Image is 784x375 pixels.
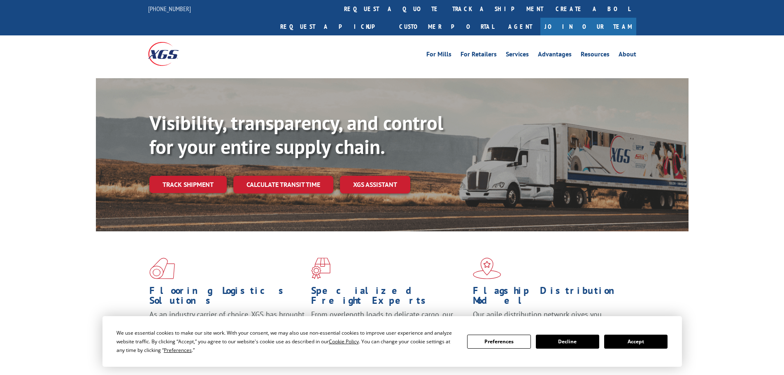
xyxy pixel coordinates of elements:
[426,51,451,60] a: For Mills
[116,328,457,354] div: We use essential cookies to make our site work. With your consent, we may also use non-essential ...
[536,335,599,349] button: Decline
[311,310,467,346] p: From overlength loads to delicate cargo, our experienced staff knows the best way to move your fr...
[340,176,410,193] a: XGS ASSISTANT
[473,310,624,329] span: Our agile distribution network gives you nationwide inventory management on demand.
[149,110,443,159] b: Visibility, transparency, and control for your entire supply chain.
[393,18,500,35] a: Customer Portal
[149,310,305,339] span: As an industry carrier of choice, XGS has brought innovation and dedication to flooring logistics...
[473,286,628,310] h1: Flagship Distribution Model
[467,335,530,349] button: Preferences
[500,18,540,35] a: Agent
[148,5,191,13] a: [PHONE_NUMBER]
[473,258,501,279] img: xgs-icon-flagship-distribution-model-red
[604,335,668,349] button: Accept
[538,51,572,60] a: Advantages
[506,51,529,60] a: Services
[311,258,330,279] img: xgs-icon-focused-on-flooring-red
[619,51,636,60] a: About
[540,18,636,35] a: Join Our Team
[461,51,497,60] a: For Retailers
[149,176,227,193] a: Track shipment
[149,286,305,310] h1: Flooring Logistics Solutions
[311,286,467,310] h1: Specialized Freight Experts
[164,347,192,354] span: Preferences
[329,338,359,345] span: Cookie Policy
[274,18,393,35] a: Request a pickup
[149,258,175,279] img: xgs-icon-total-supply-chain-intelligence-red
[102,316,682,367] div: Cookie Consent Prompt
[581,51,610,60] a: Resources
[233,176,333,193] a: Calculate transit time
